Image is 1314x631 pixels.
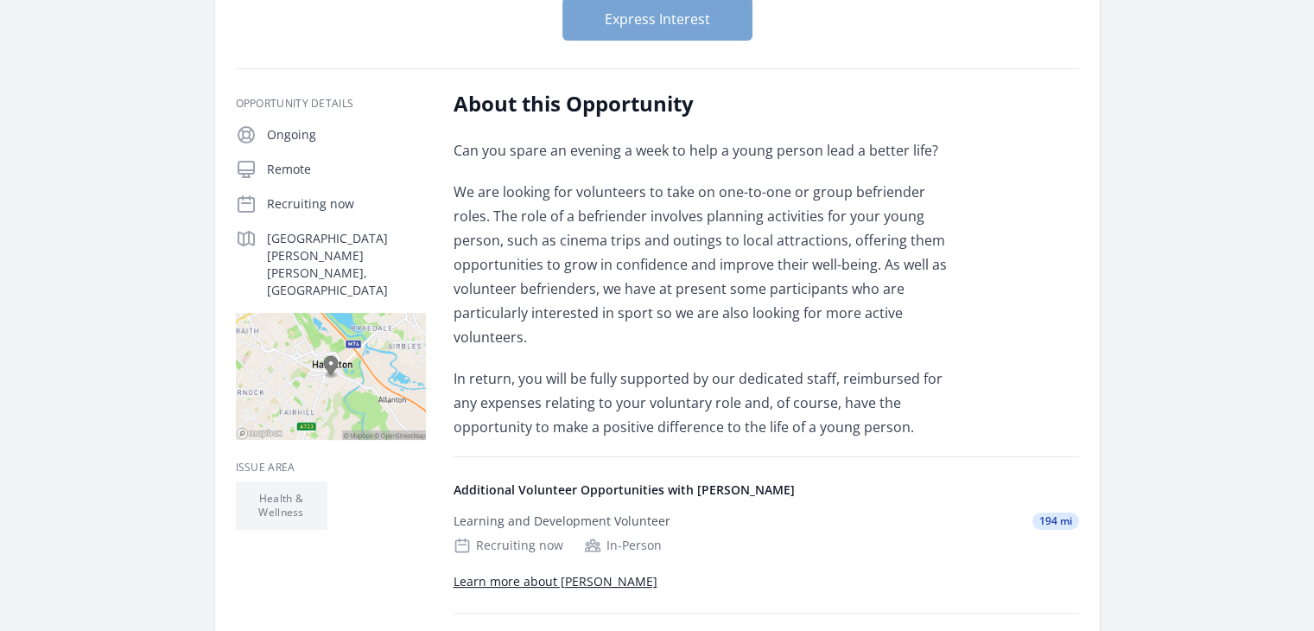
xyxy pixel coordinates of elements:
[236,97,426,111] h3: Opportunity Details
[236,313,426,440] img: Map
[454,513,670,530] div: Learning and Development Volunteer
[236,461,426,475] h3: Issue area
[454,481,1079,499] h4: Additional Volunteer Opportunities with [PERSON_NAME]
[454,138,959,163] p: Can you spare an evening a week to help a young person lead a better life?
[236,481,327,530] li: Health & Wellness
[267,126,426,143] p: Ongoing
[454,573,657,590] a: Learn more about [PERSON_NAME]
[447,499,1086,568] a: Learning and Development Volunteer 194 mi Recruiting now In-Person
[267,230,426,299] p: [GEOGRAPHIC_DATA][PERSON_NAME][PERSON_NAME], [GEOGRAPHIC_DATA]
[454,537,563,554] div: Recruiting now
[267,161,426,178] p: Remote
[454,180,959,349] p: We are looking for volunteers to take on one-to-one or group befriender roles. The role of a befr...
[1032,513,1079,530] span: 194 mi
[454,90,959,118] h2: About this Opportunity
[267,195,426,213] p: Recruiting now
[454,366,959,439] p: In return, you will be fully supported by our dedicated staff, reimbursed for any expenses relati...
[584,537,662,554] div: In-Person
